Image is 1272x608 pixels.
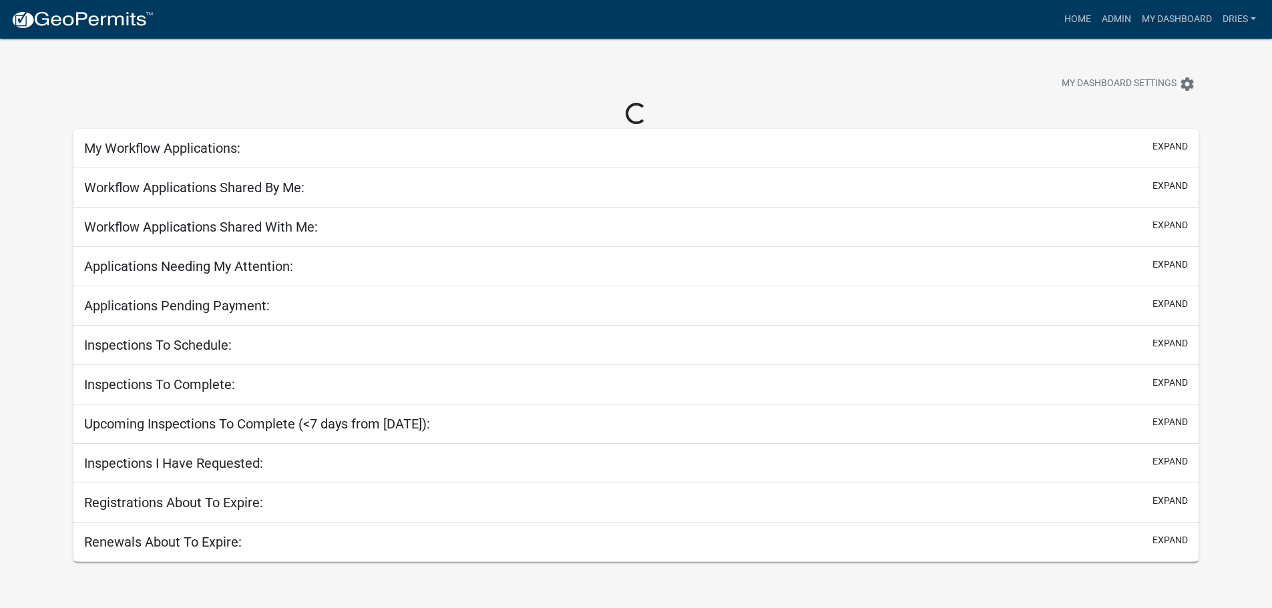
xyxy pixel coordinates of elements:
[84,219,318,235] h5: Workflow Applications Shared With Me:
[1152,415,1188,429] button: expand
[1152,297,1188,311] button: expand
[84,337,232,353] h5: Inspections To Schedule:
[1152,336,1188,350] button: expand
[84,258,293,274] h5: Applications Needing My Attention:
[1152,376,1188,390] button: expand
[1051,71,1206,97] button: My Dashboard Settingssettings
[1136,7,1217,32] a: My Dashboard
[84,140,240,156] h5: My Workflow Applications:
[1152,218,1188,232] button: expand
[1059,7,1096,32] a: Home
[84,416,430,432] h5: Upcoming Inspections To Complete (<7 days from [DATE]):
[1217,7,1261,32] a: dries
[84,180,304,196] h5: Workflow Applications Shared By Me:
[1062,76,1177,92] span: My Dashboard Settings
[1152,494,1188,508] button: expand
[1096,7,1136,32] a: Admin
[84,376,235,392] h5: Inspections To Complete:
[1179,76,1195,92] i: settings
[84,298,270,314] h5: Applications Pending Payment:
[84,495,263,511] h5: Registrations About To Expire:
[1152,533,1188,547] button: expand
[1152,454,1188,469] button: expand
[1152,139,1188,154] button: expand
[84,534,242,550] h5: Renewals About To Expire:
[84,455,263,471] h5: Inspections I Have Requested:
[1152,179,1188,193] button: expand
[1152,258,1188,272] button: expand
